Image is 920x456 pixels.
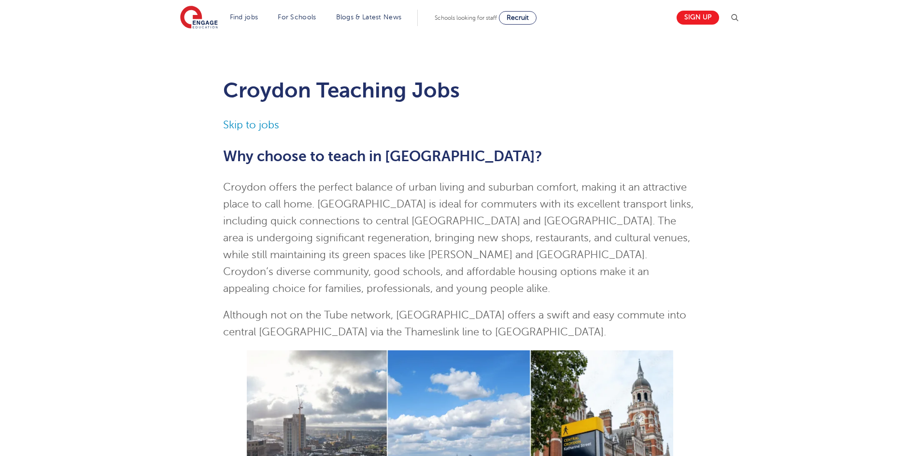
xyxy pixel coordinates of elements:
h1: Croydon Teaching Jobs [223,78,697,102]
span: Although not on the Tube network, [GEOGRAPHIC_DATA] offers a swift and easy commute into central ... [223,309,686,338]
a: Blogs & Latest News [336,14,402,21]
img: Engage Education [180,6,218,30]
a: Find jobs [230,14,258,21]
a: For Schools [278,14,316,21]
span: Recruit [507,14,529,21]
a: Recruit [499,11,537,25]
p: Croydon offers the perfect balance of urban living and suburban comfort, making it an attractive ... [223,179,697,297]
span: Why choose to teach in [GEOGRAPHIC_DATA]? [223,148,542,165]
a: Skip to jobs [223,119,279,131]
span: Schools looking for staff [435,14,497,21]
a: Sign up [677,11,719,25]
